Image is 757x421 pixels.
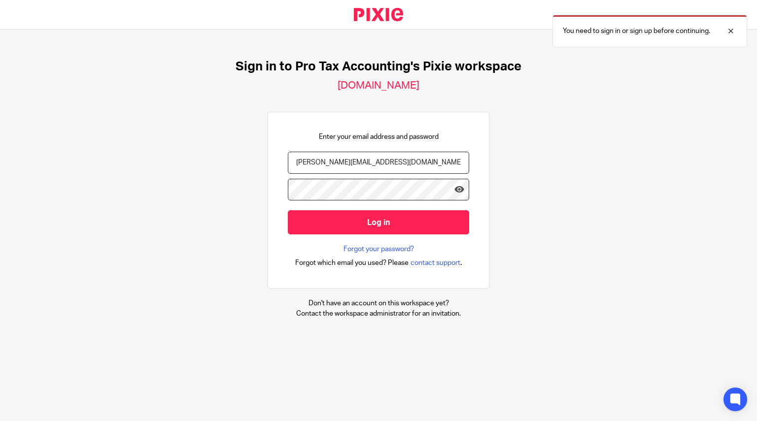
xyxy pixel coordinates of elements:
h1: Sign in to Pro Tax Accounting's Pixie workspace [236,59,521,74]
p: Don't have an account on this workspace yet? [296,298,461,308]
input: name@example.com [288,152,469,174]
p: You need to sign in or sign up before continuing. [563,26,710,36]
a: Forgot your password? [344,244,414,254]
input: Log in [288,210,469,234]
span: contact support [411,258,460,268]
span: Forgot which email you used? Please [295,258,409,268]
p: Contact the workspace administrator for an invitation. [296,309,461,319]
p: Enter your email address and password [319,132,439,142]
h2: [DOMAIN_NAME] [338,79,419,92]
div: . [295,257,462,268]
